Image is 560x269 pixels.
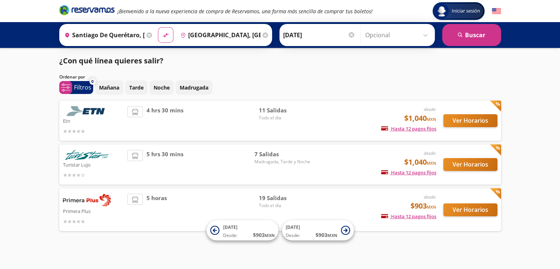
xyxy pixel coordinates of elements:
[259,115,310,121] span: Todo el día
[254,150,310,158] span: 7 Salidas
[327,233,337,238] small: MXN
[316,231,337,239] span: $ 903
[177,26,261,44] input: Buscar Destino
[95,80,123,95] button: Mañana
[147,194,167,226] span: 5 horas
[253,231,275,239] span: $ 903
[74,83,91,92] p: Filtros
[424,194,436,200] em: desde:
[411,200,436,212] span: $903
[59,55,163,66] p: ¿Con qué línea quieres salir?
[427,116,436,122] small: MXN
[149,80,174,95] button: Noche
[443,158,497,171] button: Ver Horarios
[254,158,310,165] span: Madrugada, Tarde y Noche
[59,4,115,15] i: Brand Logo
[63,116,124,125] p: Etn
[443,203,497,216] button: Ver Horarios
[59,74,85,80] p: Ordenar por
[154,84,170,91] p: Noche
[259,202,310,209] span: Todo el día
[59,81,93,94] button: 0Filtros
[283,26,355,44] input: Elegir Fecha
[381,125,436,132] span: Hasta 12 pagos fijos
[63,106,111,116] img: Etn
[180,84,208,91] p: Madrugada
[223,232,237,239] span: Desde:
[381,213,436,220] span: Hasta 12 pagos fijos
[63,160,124,169] p: Turistar Lujo
[63,206,124,215] p: Primera Plus
[99,84,119,91] p: Mañana
[365,26,431,44] input: Opcional
[427,204,436,210] small: MXN
[147,150,183,179] span: 5 hrs 30 mins
[449,7,483,15] span: Iniciar sesión
[282,220,354,241] button: [DATE]Desde:$903MXN
[492,7,501,16] button: English
[223,224,237,230] span: [DATE]
[125,80,148,95] button: Tarde
[63,150,111,160] img: Turistar Lujo
[207,220,278,241] button: [DATE]Desde:$903MXN
[424,150,436,156] em: desde:
[176,80,212,95] button: Madrugada
[265,233,275,238] small: MXN
[442,24,501,46] button: Buscar
[61,26,145,44] input: Buscar Origen
[117,8,373,15] em: ¡Bienvenido a la nueva experiencia de compra de Reservamos, una forma más sencilla de comprar tus...
[63,194,111,206] img: Primera Plus
[286,224,300,230] span: [DATE]
[381,169,436,176] span: Hasta 12 pagos fijos
[286,232,300,239] span: Desde:
[404,157,436,168] span: $1,040
[129,84,144,91] p: Tarde
[404,113,436,124] span: $1,040
[59,4,115,18] a: Brand Logo
[259,106,310,115] span: 11 Salidas
[443,114,497,127] button: Ver Horarios
[427,160,436,166] small: MXN
[424,106,436,112] em: desde:
[91,78,94,85] span: 0
[147,106,183,135] span: 4 hrs 30 mins
[259,194,310,202] span: 19 Salidas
